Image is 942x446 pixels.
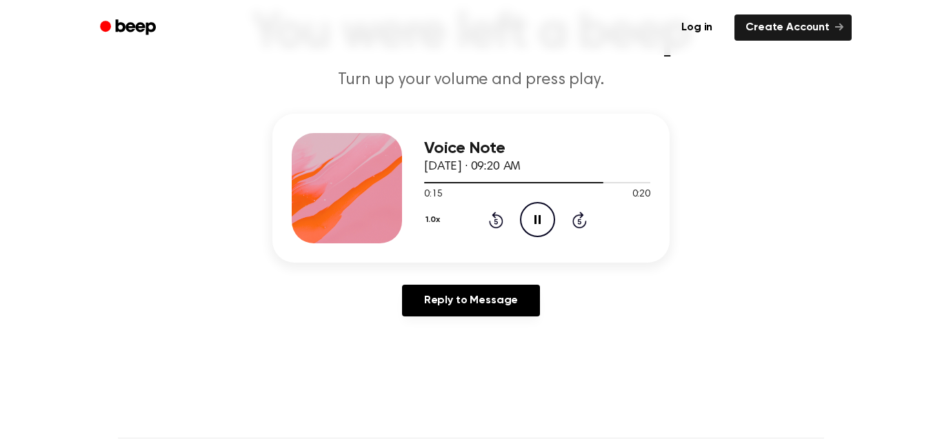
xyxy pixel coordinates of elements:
a: Beep [90,14,168,41]
button: 1.0x [424,208,445,232]
a: Log in [668,12,726,43]
span: [DATE] · 09:20 AM [424,161,521,173]
a: Reply to Message [402,285,540,316]
h3: Voice Note [424,139,650,158]
a: Create Account [734,14,852,41]
span: 0:20 [632,187,650,202]
span: 0:15 [424,187,442,202]
p: Turn up your volume and press play. [206,69,736,92]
